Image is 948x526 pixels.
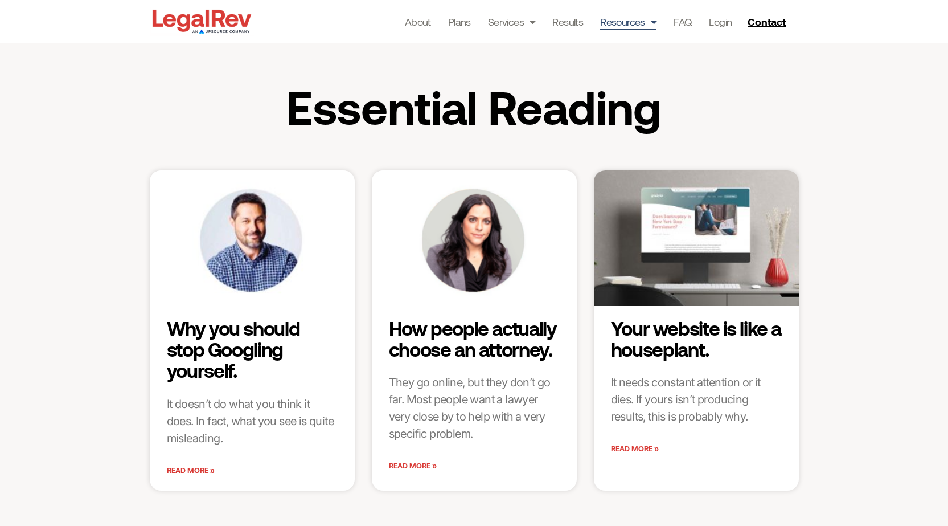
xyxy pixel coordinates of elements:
h2: Essential Reading [247,83,701,131]
a: Resources [600,14,656,30]
a: How people actually choose an attorney. [389,316,557,361]
a: Why you should stop Googling yourself. [167,316,300,382]
a: Read more about Why you should stop Googling yourself. [167,462,215,479]
span: Contact [748,17,786,27]
a: Contact [743,13,793,31]
nav: Menu [405,14,732,30]
a: Login [709,14,732,30]
p: It needs constant attention or it dies. If yours isn’t producing results, this is probably why. [611,374,782,425]
a: Services [488,14,536,30]
a: Read more about How people actually choose an attorney. [389,458,437,475]
a: Plans [448,14,471,30]
a: FAQ [674,14,692,30]
p: They go online, but they don’t go far. Most people want a lawyer very close by to help with a ver... [389,374,560,442]
a: Read more about Your website is like a houseplant. [611,441,659,458]
p: It doesn’t do what you think it does. In fact, what you see is quite misleading. [167,395,338,447]
a: About [405,14,431,30]
a: Your website is like a houseplant. [611,316,781,361]
a: Results [552,14,583,30]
